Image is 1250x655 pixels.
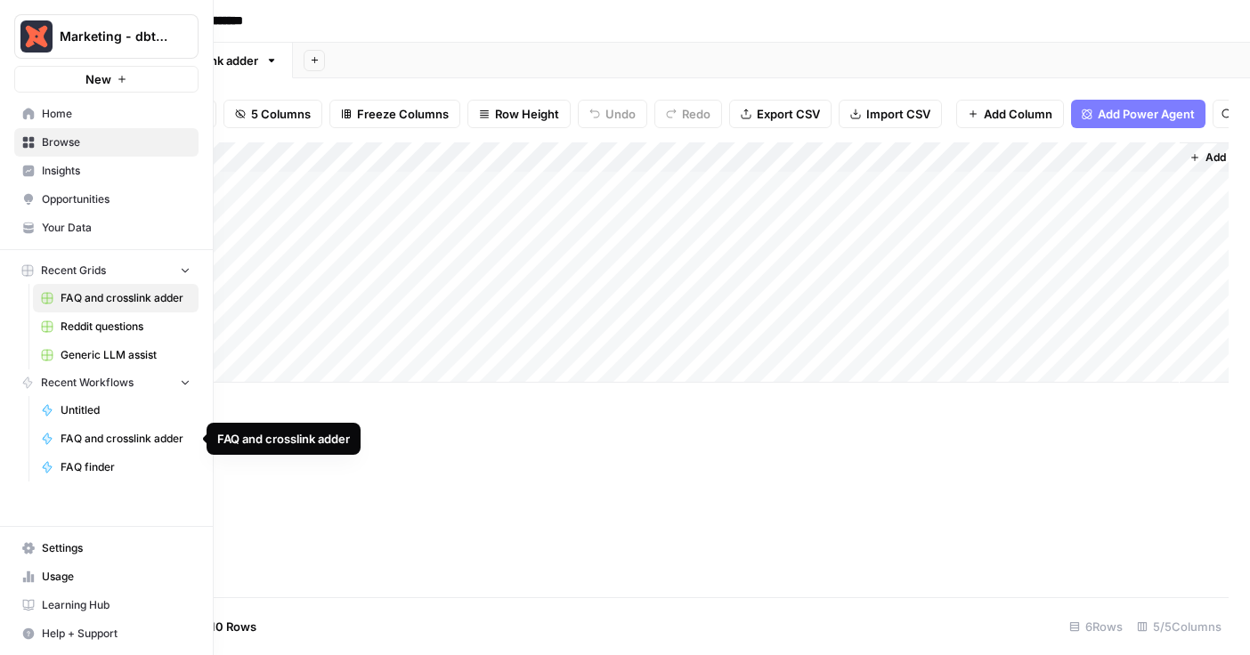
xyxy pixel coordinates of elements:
[14,369,199,396] button: Recent Workflows
[33,341,199,369] a: Generic LLM assist
[41,263,106,279] span: Recent Grids
[42,134,191,150] span: Browse
[14,66,199,93] button: New
[1098,105,1195,123] span: Add Power Agent
[495,105,559,123] span: Row Height
[42,106,191,122] span: Home
[85,70,111,88] span: New
[14,100,199,128] a: Home
[654,100,722,128] button: Redo
[578,100,647,128] button: Undo
[1071,100,1205,128] button: Add Power Agent
[14,185,199,214] a: Opportunities
[14,619,199,648] button: Help + Support
[14,14,199,59] button: Workspace: Marketing - dbt Labs
[42,626,191,642] span: Help + Support
[729,100,832,128] button: Export CSV
[61,459,191,475] span: FAQ finder
[956,100,1064,128] button: Add Column
[42,597,191,613] span: Learning Hub
[42,191,191,207] span: Opportunities
[14,128,199,157] a: Browse
[61,290,191,306] span: FAQ and crosslink adder
[757,105,820,123] span: Export CSV
[14,214,199,242] a: Your Data
[20,20,53,53] img: Marketing - dbt Labs Logo
[42,220,191,236] span: Your Data
[14,562,199,591] a: Usage
[251,105,311,123] span: 5 Columns
[42,569,191,585] span: Usage
[61,347,191,363] span: Generic LLM assist
[33,312,199,341] a: Reddit questions
[42,540,191,556] span: Settings
[61,431,191,447] span: FAQ and crosslink adder
[14,534,199,562] a: Settings
[357,105,449,123] span: Freeze Columns
[33,284,199,312] a: FAQ and crosslink adder
[605,105,636,123] span: Undo
[60,28,167,45] span: Marketing - dbt Labs
[839,100,942,128] button: Import CSV
[61,319,191,335] span: Reddit questions
[467,100,571,128] button: Row Height
[682,105,710,123] span: Redo
[14,157,199,185] a: Insights
[14,257,199,284] button: Recent Grids
[185,618,256,635] span: Add 10 Rows
[329,100,460,128] button: Freeze Columns
[42,163,191,179] span: Insights
[33,396,199,425] a: Untitled
[41,375,134,391] span: Recent Workflows
[33,425,199,453] a: FAQ and crosslink adder
[14,591,199,619] a: Learning Hub
[217,430,350,448] div: FAQ and crosslink adder
[1062,612,1130,641] div: 6 Rows
[223,100,322,128] button: 5 Columns
[33,453,199,481] a: FAQ finder
[1130,612,1229,641] div: 5/5 Columns
[984,105,1052,123] span: Add Column
[61,402,191,418] span: Untitled
[866,105,930,123] span: Import CSV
